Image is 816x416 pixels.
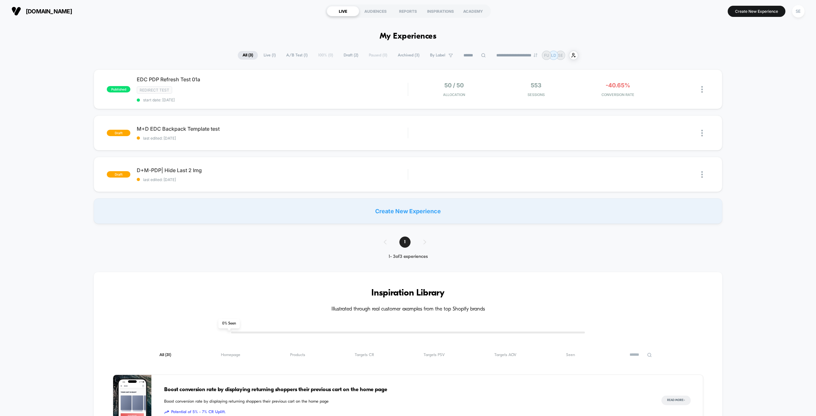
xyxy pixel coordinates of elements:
[377,254,439,259] div: 1 - 3 of 3 experiences
[728,6,785,17] button: Create New Experience
[359,6,392,16] div: AUDIENCES
[551,53,556,58] p: LD
[701,86,703,93] img: close
[259,51,280,60] span: Live ( 1 )
[457,6,489,16] div: ACADEMY
[531,82,542,89] span: 553
[290,353,305,357] span: Products
[579,92,657,97] span: CONVERSION RATE
[238,51,258,60] span: All ( 3 )
[107,171,130,178] span: draft
[424,353,445,357] span: Targets PSV
[10,6,74,16] button: [DOMAIN_NAME]
[393,51,424,60] span: Archived ( 3 )
[137,167,408,173] span: D+M-PDP| Hide Last 2 Img
[430,53,445,58] span: By Label
[566,353,575,357] span: Seen
[164,386,648,394] span: Boost conversion rate by displaying returning shoppers their previous cart on the home page
[281,51,312,60] span: A/B Test ( 1 )
[339,51,363,60] span: Draft ( 2 )
[137,136,408,141] span: last edited: [DATE]
[443,92,465,97] span: Allocation
[424,6,457,16] div: INSPIRATIONS
[380,32,437,41] h1: My Experiences
[355,353,374,357] span: Targets CR
[164,409,648,415] span: Potential of 5% - 7% CR Uplift.
[11,6,21,16] img: Visually logo
[221,353,240,357] span: Homepage
[661,396,691,405] button: Read More>
[392,6,424,16] div: REPORTS
[26,8,72,15] span: [DOMAIN_NAME]
[137,76,408,83] span: EDC PDP Refresh Test 01a
[558,53,563,58] p: SE
[399,237,411,248] span: 1
[444,82,464,89] span: 50 / 50
[137,86,172,94] span: Redirect Test
[94,198,722,224] div: Create New Experience
[790,5,806,18] button: SE
[792,5,805,18] div: SE
[544,53,549,58] p: FU
[164,398,648,405] span: Boost conversion rate by displaying returning shoppers their previous cart on the home page
[701,171,703,178] img: close
[113,306,703,312] h4: Illustrated through real customer examples from the top Shopify brands
[107,86,130,92] span: published
[137,98,408,102] span: start date: [DATE]
[218,319,240,328] span: 0 % Seen
[497,92,575,97] span: Sessions
[113,288,703,298] h3: Inspiration Library
[494,353,516,357] span: Targets AOV
[606,82,630,89] span: -40.65%
[159,353,171,357] span: All
[107,130,130,136] span: draft
[327,6,359,16] div: LIVE
[165,353,171,357] span: ( 31 )
[534,53,537,57] img: end
[701,130,703,136] img: close
[137,177,408,182] span: last edited: [DATE]
[137,126,408,132] span: M+D EDC Backpack Template test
